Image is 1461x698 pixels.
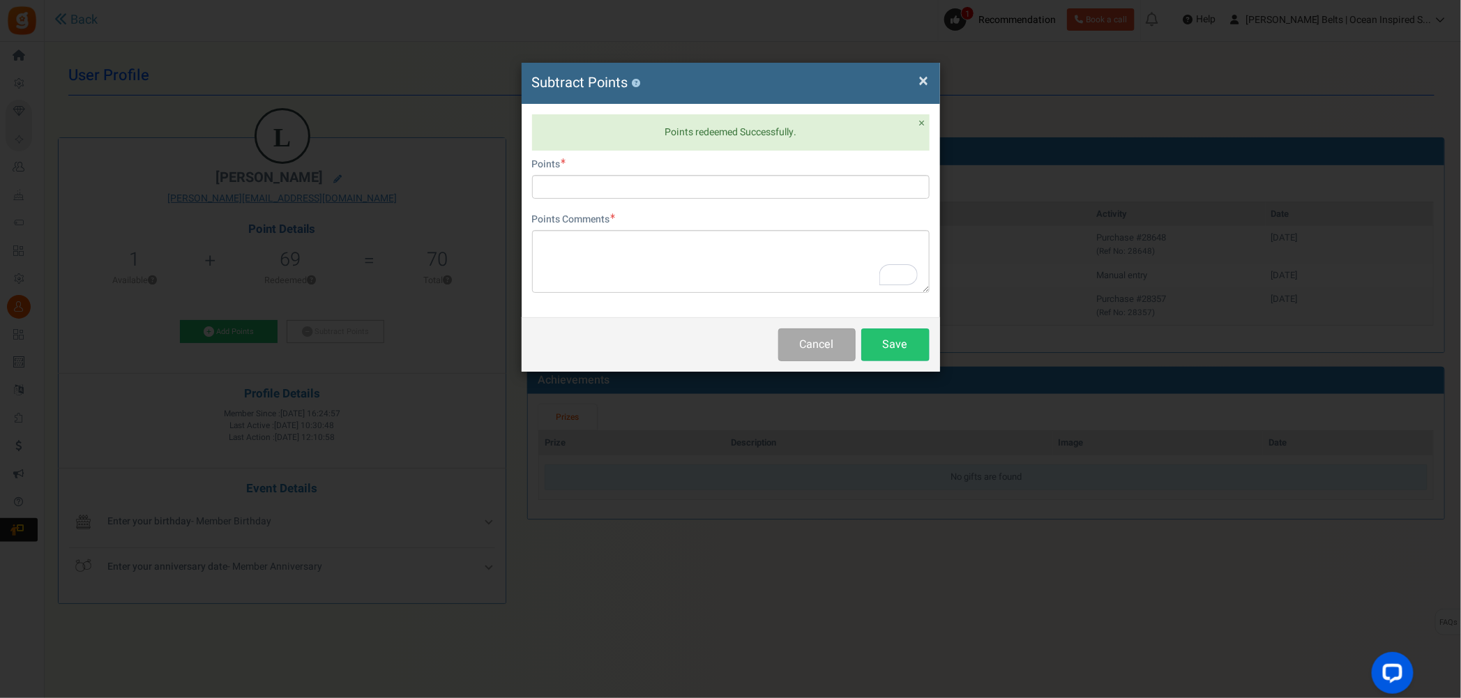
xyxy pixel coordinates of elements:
button: Save [861,328,930,361]
label: Points [532,158,566,172]
label: Points Comments [532,213,616,227]
button: ? [632,79,641,88]
span: × [919,68,929,94]
span: × [919,114,925,132]
textarea: To enrich screen reader interactions, please activate Accessibility in Grammarly extension settings [532,230,930,293]
button: Cancel [778,328,856,361]
h4: Subtract Points [532,73,930,93]
div: Points redeemed Successfully. [532,114,930,151]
